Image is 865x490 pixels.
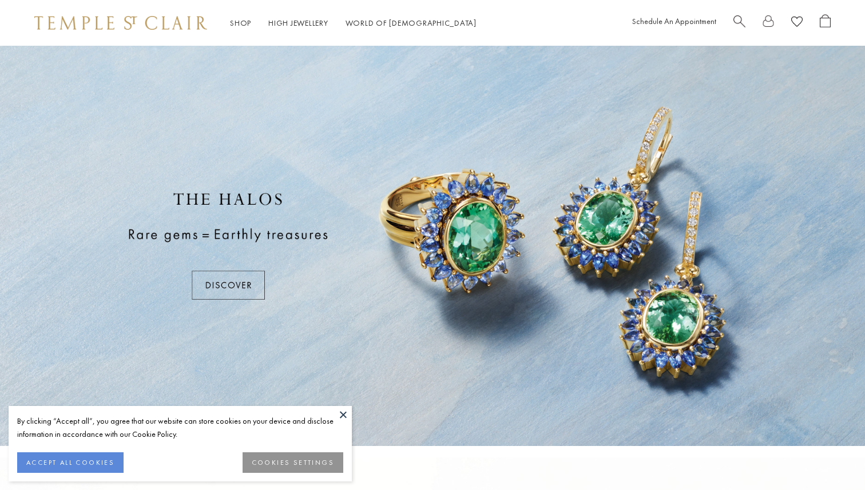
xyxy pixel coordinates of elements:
[268,18,328,28] a: High JewelleryHigh Jewellery
[243,452,343,473] button: COOKIES SETTINGS
[230,16,477,30] nav: Main navigation
[17,452,124,473] button: ACCEPT ALL COOKIES
[34,16,207,30] img: Temple St. Clair
[733,14,745,32] a: Search
[230,18,251,28] a: ShopShop
[17,415,343,441] div: By clicking “Accept all”, you agree that our website can store cookies on your device and disclos...
[632,16,716,26] a: Schedule An Appointment
[808,436,854,479] iframe: Gorgias live chat messenger
[346,18,477,28] a: World of [DEMOGRAPHIC_DATA]World of [DEMOGRAPHIC_DATA]
[820,14,831,32] a: Open Shopping Bag
[791,14,803,32] a: View Wishlist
